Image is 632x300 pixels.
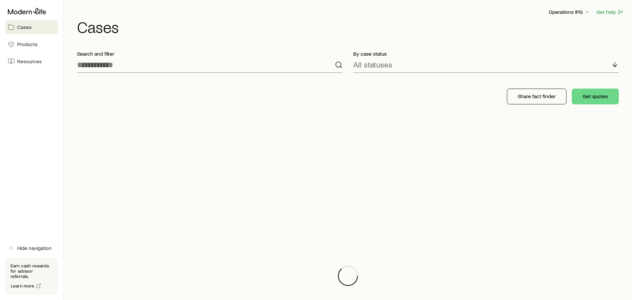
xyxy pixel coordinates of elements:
button: Operations IPG [548,8,591,16]
p: All statuses [353,60,392,69]
span: Cases [17,24,32,30]
button: Share fact finder [507,89,566,104]
a: Products [5,37,58,51]
p: Share fact finder [518,93,556,99]
p: Search and filter [77,50,343,57]
h1: Cases [77,19,624,35]
button: Get quotes [572,89,619,104]
p: Earn cash rewards for advisor referrals. [11,263,53,279]
a: Cases [5,20,58,34]
div: Earn cash rewards for advisor referrals.Learn more [5,258,58,295]
p: By case status [353,50,619,57]
button: Get help [596,8,624,16]
span: Hide navigation [17,245,52,251]
span: Products [17,41,38,47]
span: Learn more [11,284,35,288]
a: Resources [5,54,58,68]
span: Resources [17,58,42,65]
p: Operations IPG [549,9,591,15]
button: Hide navigation [5,241,58,255]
